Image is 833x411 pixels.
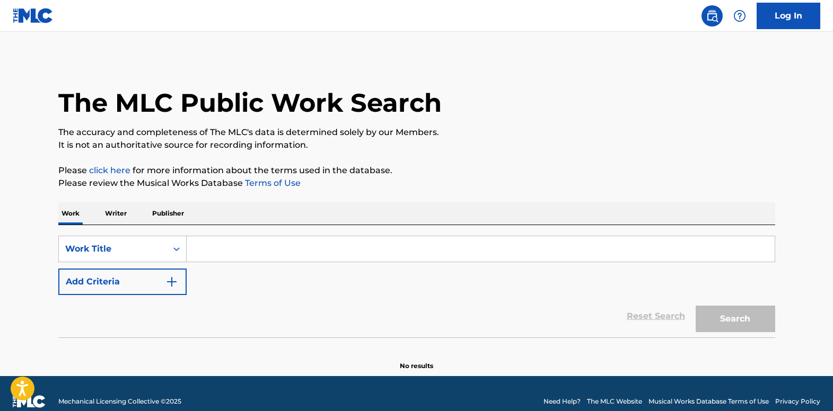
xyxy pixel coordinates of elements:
iframe: Chat Widget [780,360,833,411]
a: Public Search [702,5,723,26]
p: It is not an authoritative source for recording information. [58,139,775,151]
a: Need Help? [543,397,581,406]
img: logo [13,395,46,408]
form: Search Form [58,236,775,337]
p: Publisher [149,202,187,225]
div: Work Title [65,243,161,255]
div: Help [729,5,750,26]
p: The accuracy and completeness of The MLC's data is determined solely by our Members. [58,126,775,139]
p: Please review the Musical Works Database [58,177,775,190]
a: Log In [757,3,820,29]
img: search [706,10,718,22]
img: help [733,10,746,22]
a: click here [89,165,130,175]
p: Please for more information about the terms used in the database. [58,164,775,177]
p: Writer [102,202,130,225]
h1: The MLC Public Work Search [58,87,442,119]
a: The MLC Website [587,397,642,406]
button: Add Criteria [58,269,187,295]
span: Mechanical Licensing Collective © 2025 [58,397,181,406]
a: Terms of Use [243,178,301,188]
a: Musical Works Database Terms of Use [648,397,769,406]
img: MLC Logo [13,8,54,23]
img: 9d2ae6d4665cec9f34b9.svg [165,275,178,288]
p: No results [400,349,433,371]
a: Privacy Policy [775,397,820,406]
p: Work [58,202,83,225]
